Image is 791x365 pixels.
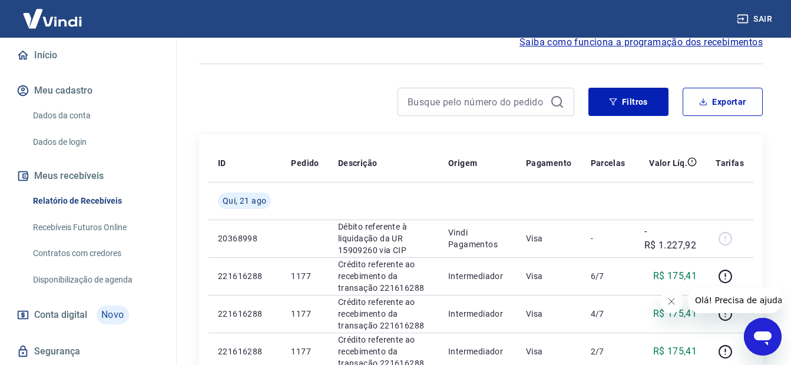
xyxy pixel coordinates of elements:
[338,258,429,294] p: Crédito referente ao recebimento da transação 221616288
[688,287,782,313] iframe: Mensagem da empresa
[653,344,697,359] p: R$ 175,41
[218,346,272,357] p: 221616288
[734,8,777,30] button: Sair
[526,346,572,357] p: Visa
[34,307,87,323] span: Conta digital
[28,215,162,240] a: Recebíveis Futuros Online
[338,296,429,331] p: Crédito referente ao recebimento da transação 221616288
[408,93,545,111] input: Busque pelo número do pedido
[218,233,272,244] p: 20368998
[526,157,572,169] p: Pagamento
[28,241,162,266] a: Contratos com credores
[744,318,782,356] iframe: Botão para abrir a janela de mensagens
[338,157,378,169] p: Descrição
[591,270,625,282] p: 6/7
[644,224,697,253] p: -R$ 1.227,92
[526,308,572,320] p: Visa
[448,227,507,250] p: Vindi Pagamentos
[14,1,91,36] img: Vindi
[448,346,507,357] p: Intermediador
[588,88,668,116] button: Filtros
[28,104,162,128] a: Dados da conta
[338,221,429,256] p: Débito referente à liquidação da UR 15909260 via CIP
[591,157,625,169] p: Parcelas
[519,35,763,49] a: Saiba como funciona a programação dos recebimentos
[14,78,162,104] button: Meu cadastro
[653,269,697,283] p: R$ 175,41
[14,339,162,364] a: Segurança
[218,157,226,169] p: ID
[291,346,319,357] p: 1177
[7,8,99,18] span: Olá! Precisa de ajuda?
[526,233,572,244] p: Visa
[683,88,763,116] button: Exportar
[660,290,683,313] iframe: Fechar mensagem
[448,157,477,169] p: Origem
[591,233,625,244] p: -
[448,308,507,320] p: Intermediador
[448,270,507,282] p: Intermediador
[526,270,572,282] p: Visa
[653,307,697,321] p: R$ 175,41
[716,157,744,169] p: Tarifas
[223,195,266,207] span: Qui, 21 ago
[591,308,625,320] p: 4/7
[218,270,272,282] p: 221616288
[14,301,162,329] a: Conta digitalNovo
[14,163,162,189] button: Meus recebíveis
[591,346,625,357] p: 2/7
[28,268,162,292] a: Disponibilização de agenda
[291,270,319,282] p: 1177
[291,157,319,169] p: Pedido
[28,130,162,154] a: Dados de login
[97,306,129,324] span: Novo
[14,42,162,68] a: Início
[28,189,162,213] a: Relatório de Recebíveis
[218,308,272,320] p: 221616288
[291,308,319,320] p: 1177
[649,157,687,169] p: Valor Líq.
